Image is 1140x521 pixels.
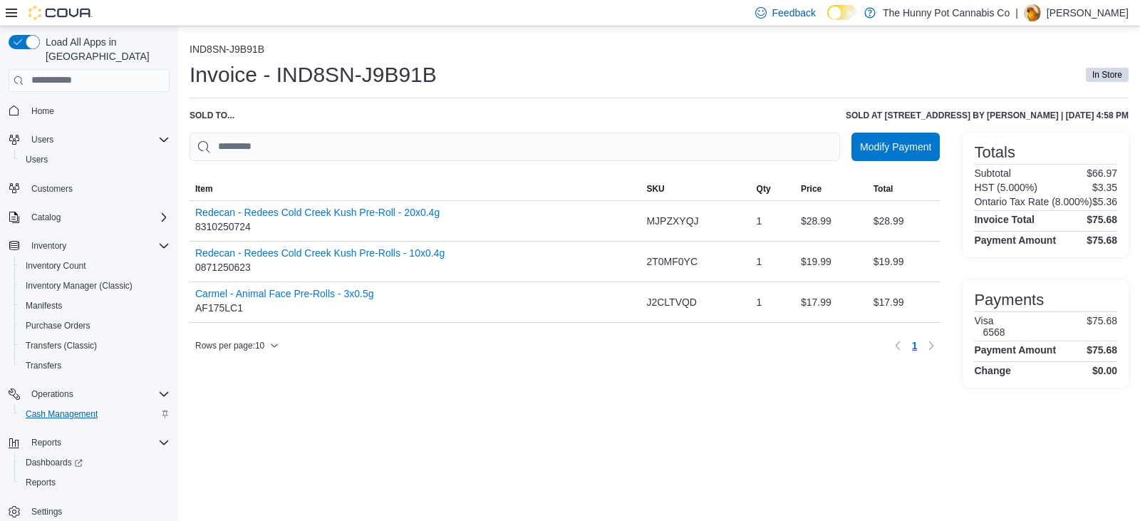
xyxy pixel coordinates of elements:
span: Manifests [26,300,62,311]
button: Users [3,130,175,150]
button: Inventory [26,237,72,254]
h4: $75.68 [1087,344,1117,356]
a: Settings [26,503,68,520]
button: Inventory Manager (Classic) [14,276,175,296]
div: 1 [751,288,795,316]
h4: $0.00 [1092,365,1117,376]
span: Manifests [20,297,170,314]
button: Manifests [14,296,175,316]
span: 2T0MF0YC [646,253,698,270]
button: Page 1 of 1 [906,334,923,357]
button: Reports [3,433,175,453]
span: Transfers (Classic) [20,337,170,354]
span: Reports [31,437,61,448]
a: Home [26,103,60,120]
button: Redecan - Redees Cold Creek Kush Pre-Rolls - 10x0.4g [195,247,445,259]
h1: Invoice - IND8SN-J9B91B [190,61,437,89]
p: The Hunny Pot Cannabis Co [883,4,1010,21]
a: Reports [20,474,61,491]
a: Inventory Count [20,257,92,274]
div: $17.99 [795,288,868,316]
span: Inventory Count [26,260,86,272]
a: Customers [26,180,78,197]
span: J2CLTVQD [646,294,697,311]
ul: Pagination for table: MemoryTable from EuiInMemoryTable [906,334,923,357]
input: Dark Mode [827,5,857,20]
p: $75.68 [1087,315,1117,338]
span: Rows per page : 10 [195,340,264,351]
span: Reports [26,434,170,451]
a: Transfers [20,357,67,374]
span: MJPZXYQJ [646,212,698,229]
button: Item [190,177,641,200]
span: Cash Management [26,408,98,420]
div: 0871250623 [195,247,445,276]
span: Settings [26,502,170,520]
button: Catalog [3,207,175,227]
span: Item [195,183,213,195]
button: Previous page [889,337,906,354]
span: Total [874,183,893,195]
button: Modify Payment [851,133,940,161]
h6: Sold at [STREET_ADDRESS] by [PERSON_NAME] | [DATE] 4:58 PM [846,110,1129,121]
span: Inventory [31,240,66,252]
span: SKU [646,183,664,195]
span: In Store [1086,68,1129,82]
span: Feedback [772,6,816,20]
span: Users [26,131,170,148]
button: Carmel - Animal Face Pre-Rolls - 3x0.5g [195,288,374,299]
button: IND8SN-J9B91B [190,43,264,55]
button: Inventory [3,236,175,256]
h4: Change [974,365,1010,376]
span: Settings [31,506,62,517]
div: AF175LC1 [195,288,374,316]
p: $5.36 [1092,196,1117,207]
h4: Invoice Total [974,214,1035,225]
span: Customers [26,180,170,197]
img: Cova [28,6,93,20]
div: $28.99 [795,207,868,235]
button: Total [868,177,940,200]
h4: $75.68 [1087,214,1117,225]
span: Home [26,102,170,120]
span: Operations [26,386,170,403]
span: Inventory Count [20,257,170,274]
button: Reports [14,473,175,492]
a: Inventory Manager (Classic) [20,277,138,294]
div: 1 [751,247,795,276]
h3: Totals [974,144,1015,161]
h6: HST (5.000%) [974,182,1037,193]
button: Qty [751,177,795,200]
button: Users [14,150,175,170]
div: 8310250724 [195,207,440,235]
button: Price [795,177,868,200]
p: $3.35 [1092,182,1117,193]
span: Transfers (Classic) [26,340,97,351]
button: SKU [641,177,750,200]
div: $19.99 [868,247,940,276]
button: Transfers (Classic) [14,336,175,356]
span: Purchase Orders [26,320,90,331]
p: $66.97 [1087,167,1117,179]
span: Users [20,151,170,168]
button: Inventory Count [14,256,175,276]
span: Users [26,154,48,165]
span: Users [31,134,53,145]
nav: An example of EuiBreadcrumbs [190,43,1129,58]
button: Next page [923,337,940,354]
div: 1 [751,207,795,235]
button: Purchase Orders [14,316,175,336]
span: Operations [31,388,73,400]
span: Qty [757,183,771,195]
h4: Payment Amount [974,234,1056,246]
div: Sold to ... [190,110,234,121]
input: This is a search bar. As you type, the results lower in the page will automatically filter. [190,133,840,161]
a: Users [20,151,53,168]
span: Reports [26,477,56,488]
div: $19.99 [795,247,868,276]
span: Inventory Manager (Classic) [26,280,133,292]
div: $28.99 [868,207,940,235]
h3: Payments [974,292,1044,309]
p: | [1015,4,1018,21]
h6: Visa [974,315,1005,326]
